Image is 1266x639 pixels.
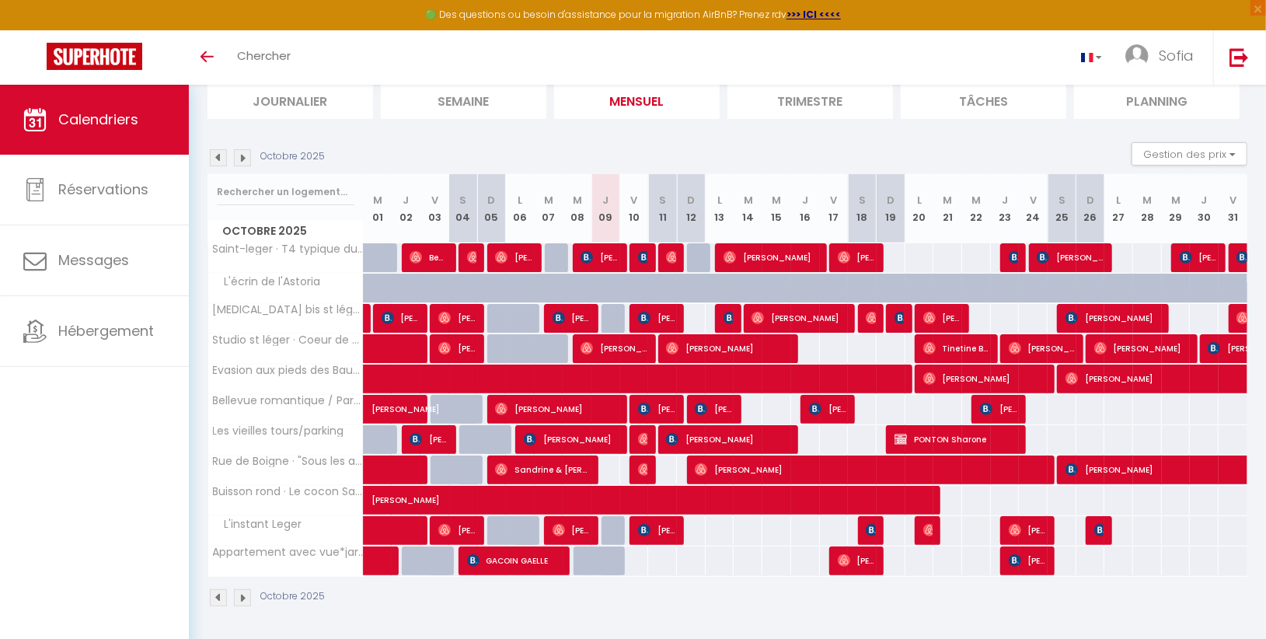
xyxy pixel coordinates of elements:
[58,250,129,270] span: Messages
[866,515,875,545] span: [PERSON_NAME]
[638,394,676,424] span: [PERSON_NAME]
[371,477,1086,507] span: [PERSON_NAME]
[1117,193,1121,208] abbr: L
[666,333,790,363] span: [PERSON_NAME]
[1086,193,1094,208] abbr: D
[802,193,808,208] abbr: J
[211,274,325,291] span: L'écrin de l'Astoria
[838,546,876,575] span: [PERSON_NAME]
[695,394,733,424] span: [PERSON_NAME]
[1009,546,1047,575] span: [PERSON_NAME]
[791,174,820,243] th: 16
[420,174,449,243] th: 03
[677,174,706,243] th: 12
[1132,142,1247,166] button: Gestion des prix
[581,333,647,363] span: [PERSON_NAME]
[648,174,677,243] th: 11
[518,193,522,208] abbr: L
[211,365,366,376] span: Evasion aux pieds des Bauges : "Le Granier"
[573,193,582,208] abbr: M
[1159,46,1194,65] span: Sofia
[211,546,366,558] span: Appartement avec vue*jardin*terrasse*calme
[237,47,291,64] span: Chercher
[554,81,720,119] li: Mensuel
[431,193,438,208] abbr: V
[762,174,791,243] th: 15
[744,193,753,208] abbr: M
[638,515,676,545] span: [PERSON_NAME]
[208,220,363,243] span: Octobre 2025
[410,424,448,454] span: [PERSON_NAME]
[866,303,875,333] span: [PERSON_NAME]
[535,174,563,243] th: 07
[1094,333,1190,363] span: [PERSON_NAME]
[887,193,895,208] abbr: D
[1133,174,1162,243] th: 28
[364,395,392,424] a: [PERSON_NAME]
[859,193,866,208] abbr: S
[923,333,990,363] span: Tinetine Bret
[1019,174,1048,243] th: 24
[923,364,1048,393] span: [PERSON_NAME]
[877,174,905,243] th: 19
[211,395,366,407] span: Bellevue romantique / Parking
[809,394,847,424] span: [PERSON_NAME]
[544,193,553,208] abbr: M
[553,515,591,545] span: [PERSON_NAME][MEDICAL_DATA]
[1104,174,1133,243] th: 27
[752,303,847,333] span: [PERSON_NAME]
[488,193,496,208] abbr: D
[727,81,893,119] li: Trimestre
[553,303,591,333] span: [PERSON_NAME] EL HABI
[459,193,466,208] abbr: S
[211,304,366,316] span: [MEDICAL_DATA] bis st léger · Élégant Appartement en plein centre historique
[563,174,591,243] th: 08
[1037,243,1104,272] span: [PERSON_NAME]
[602,193,609,208] abbr: J
[506,174,535,243] th: 06
[410,243,448,272] span: Beat Hächler
[392,174,420,243] th: 02
[620,174,649,243] th: 10
[706,174,734,243] th: 13
[717,193,722,208] abbr: L
[820,174,849,243] th: 17
[1171,193,1181,208] abbr: M
[1030,193,1037,208] abbr: V
[217,178,354,206] input: Rechercher un logement...
[382,303,420,333] span: [PERSON_NAME]
[638,243,647,272] span: [PERSON_NAME]
[467,546,563,575] span: GACOIN GAELLE
[666,243,675,272] span: [PERSON_NAME]
[980,394,1018,424] span: [PERSON_NAME]
[495,455,591,484] span: Sandrine & [PERSON_NAME]
[524,424,619,454] span: [PERSON_NAME]
[211,425,344,437] span: Les vieilles tours/parking
[208,81,373,119] li: Journalier
[1229,47,1249,67] img: logout
[438,303,476,333] span: [PERSON_NAME]
[659,193,666,208] abbr: S
[638,303,676,333] span: [PERSON_NAME]
[917,193,922,208] abbr: L
[495,243,533,272] span: [PERSON_NAME]
[1125,44,1149,68] img: ...
[403,193,410,208] abbr: J
[1076,174,1105,243] th: 26
[58,110,138,129] span: Calendriers
[1162,174,1191,243] th: 29
[364,174,392,243] th: 01
[895,424,1019,454] span: PONTON Sharone
[211,486,366,498] span: Buisson rond · Le cocon Savoyard
[923,303,961,333] span: [PERSON_NAME]
[991,174,1020,243] th: 23
[1114,30,1213,85] a: ... Sofia
[638,424,647,454] span: [PERSON_NAME]
[47,43,142,70] img: Super Booking
[371,386,443,416] span: [PERSON_NAME]
[373,193,382,208] abbr: M
[438,515,476,545] span: [PERSON_NAME]
[1009,333,1076,363] span: [PERSON_NAME]
[1009,515,1047,545] span: [PERSON_NAME]
[211,456,366,467] span: Rue de Boigne · "Sous les arcades" WIFI-Centre historique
